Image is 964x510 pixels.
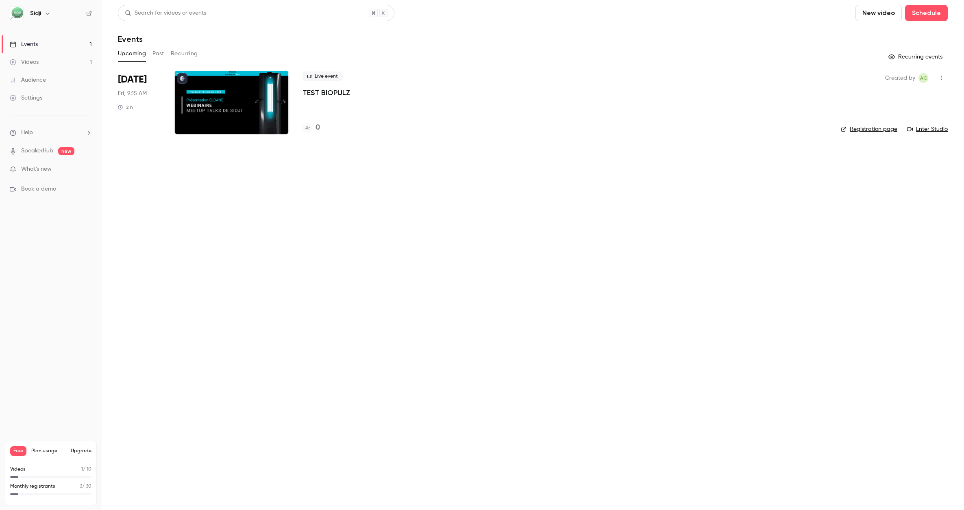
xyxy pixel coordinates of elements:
[21,165,52,174] span: What's new
[81,467,83,472] span: 1
[10,76,46,84] div: Audience
[118,89,147,98] span: Fri, 9:15 AM
[152,47,164,60] button: Past
[71,448,91,454] button: Upgrade
[118,47,146,60] button: Upcoming
[10,446,26,456] span: Free
[125,9,206,17] div: Search for videos or events
[855,5,902,21] button: New video
[31,448,66,454] span: Plan usage
[918,73,928,83] span: Amandine C
[907,125,948,133] a: Enter Studio
[302,72,343,81] span: Live event
[302,88,350,98] a: TEST BIOPULZ
[21,185,56,193] span: Book a demo
[316,122,320,133] h4: 0
[171,47,198,60] button: Recurring
[10,483,55,490] p: Monthly registrants
[10,128,92,137] li: help-dropdown-opener
[885,50,948,63] button: Recurring events
[118,73,147,86] span: [DATE]
[920,73,927,83] span: AC
[841,125,897,133] a: Registration page
[10,7,23,20] img: Sidji
[118,70,161,135] div: Sep 26 Fri, 9:15 AM (Europe/Paris)
[10,58,39,66] div: Videos
[21,147,53,155] a: SpeakerHub
[10,466,26,473] p: Videos
[58,147,74,155] span: new
[30,9,41,17] h6: Sidji
[118,34,143,44] h1: Events
[80,484,82,489] span: 3
[80,483,91,490] p: / 30
[10,40,38,48] div: Events
[885,73,915,83] span: Created by
[10,94,42,102] div: Settings
[118,104,133,111] div: 2 h
[905,5,948,21] button: Schedule
[302,122,320,133] a: 0
[81,466,91,473] p: / 10
[21,128,33,137] span: Help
